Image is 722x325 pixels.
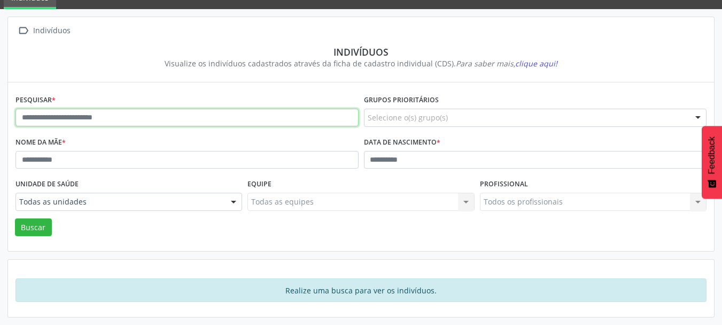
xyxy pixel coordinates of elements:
i:  [15,23,31,39]
div: Indivíduos [23,46,699,58]
span: Todas as unidades [19,196,220,207]
label: Profissional [480,176,528,193]
button: Feedback - Mostrar pesquisa [702,126,722,199]
i: Para saber mais, [456,58,557,69]
div: Visualize os indivíduos cadastrados através da ficha de cadastro individual (CDS). [23,58,699,69]
span: clique aqui! [515,58,557,69]
label: Grupos prioritários [364,92,439,109]
span: Selecione o(s) grupo(s) [368,112,448,123]
label: Equipe [247,176,271,193]
div: Indivíduos [31,23,72,39]
label: Unidade de saúde [15,176,79,193]
a:  Indivíduos [15,23,72,39]
label: Data de nascimento [364,134,440,151]
div: Realize uma busca para ver os indivíduos. [15,278,707,302]
span: Feedback [707,137,717,174]
button: Buscar [15,218,52,237]
label: Nome da mãe [15,134,66,151]
label: Pesquisar [15,92,56,109]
